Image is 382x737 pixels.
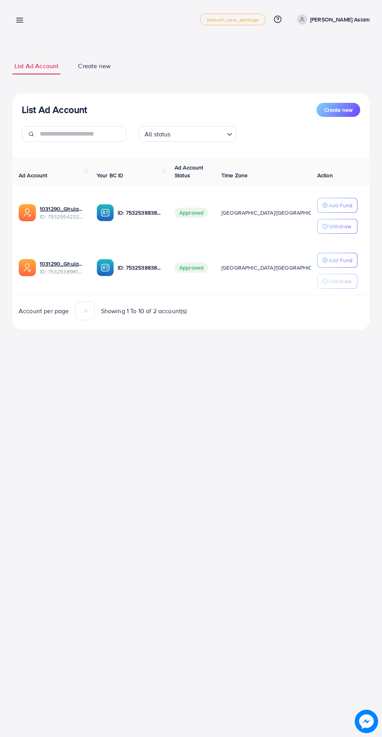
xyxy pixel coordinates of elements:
[329,277,351,286] p: Withdraw
[310,15,370,24] p: [PERSON_NAME] Aslam
[221,209,330,217] span: [GEOGRAPHIC_DATA]/[GEOGRAPHIC_DATA]
[317,274,357,289] button: Withdraw
[40,260,84,268] a: 1031290_Ghulam Rasool Aslam_1753805901568
[143,129,172,140] span: All status
[221,171,248,179] span: Time Zone
[40,268,84,275] span: ID: 7532538961244635153
[118,263,162,272] p: ID: 7532538838637019152
[221,264,330,272] span: [GEOGRAPHIC_DATA]/[GEOGRAPHIC_DATA]
[118,208,162,217] p: ID: 7532538838637019152
[173,127,224,140] input: Search for option
[40,205,84,221] div: <span class='underline'>1031290_Ghulam Rasool Aslam 2_1753902599199</span></br>7532954232266326017
[294,14,370,25] a: [PERSON_NAME] Aslam
[40,260,84,276] div: <span class='underline'>1031290_Ghulam Rasool Aslam_1753805901568</span></br>7532538961244635153
[207,17,259,22] span: adreach_new_package
[317,171,333,179] span: Action
[19,307,69,316] span: Account per page
[329,201,352,210] p: Add Fund
[22,104,87,115] h3: List Ad Account
[200,14,265,25] a: adreach_new_package
[97,259,114,276] img: ic-ba-acc.ded83a64.svg
[329,222,351,231] p: Withdraw
[19,259,36,276] img: ic-ads-acc.e4c84228.svg
[324,106,352,114] span: Create new
[175,208,208,218] span: Approved
[317,219,357,234] button: Withdraw
[175,263,208,273] span: Approved
[101,307,187,316] span: Showing 1 To 10 of 2 account(s)
[175,164,203,179] span: Ad Account Status
[139,126,236,142] div: Search for option
[19,171,48,179] span: Ad Account
[355,710,378,733] img: image
[97,171,124,179] span: Your BC ID
[40,205,84,213] a: 1031290_Ghulam Rasool Aslam 2_1753902599199
[317,253,357,268] button: Add Fund
[329,256,352,265] p: Add Fund
[14,62,58,71] span: List Ad Account
[317,103,360,117] button: Create new
[78,62,111,71] span: Create new
[97,204,114,221] img: ic-ba-acc.ded83a64.svg
[40,213,84,220] span: ID: 7532954232266326017
[19,204,36,221] img: ic-ads-acc.e4c84228.svg
[317,198,357,213] button: Add Fund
